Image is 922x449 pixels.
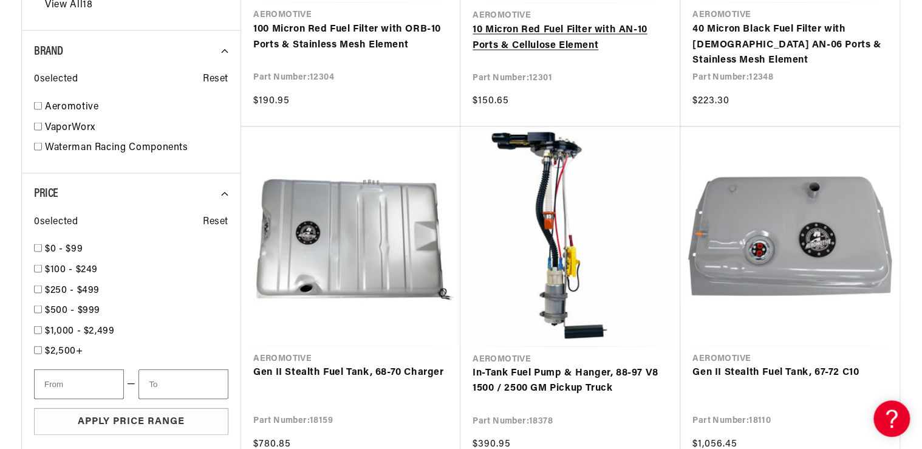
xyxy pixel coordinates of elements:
[692,21,887,68] a: 40 Micron Black Fuel Filter with [DEMOGRAPHIC_DATA] AN-06 Ports & Stainless Mesh Element
[34,214,78,230] span: 0 selected
[34,45,63,57] span: Brand
[34,71,78,87] span: 0 selected
[45,264,98,274] span: $100 - $249
[203,214,228,230] span: Reset
[138,369,228,399] input: To
[34,408,228,435] button: Apply Price Range
[45,285,100,295] span: $250 - $499
[45,120,228,135] a: VaporWorx
[692,365,887,380] a: Gen II Stealth Fuel Tank, 67-72 C10
[34,187,58,199] span: Price
[34,369,124,399] input: From
[45,305,100,315] span: $500 - $999
[473,22,668,53] a: 10 Micron Red Fuel Filter with AN-10 Ports & Cellulose Element
[127,376,136,392] span: —
[45,244,83,253] span: $0 - $99
[45,346,83,355] span: $2,500+
[45,326,115,335] span: $1,000 - $2,499
[45,140,228,156] a: Waterman Racing Components
[203,71,228,87] span: Reset
[473,365,668,396] a: In-Tank Fuel Pump & Hanger, 88-97 V8 1500 / 2500 GM Pickup Truck
[253,21,448,52] a: 100 Micron Red Fuel Filter with ORB-10 Ports & Stainless Mesh Element
[253,365,448,380] a: Gen II Stealth Fuel Tank, 68-70 Charger
[45,99,228,115] a: Aeromotive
